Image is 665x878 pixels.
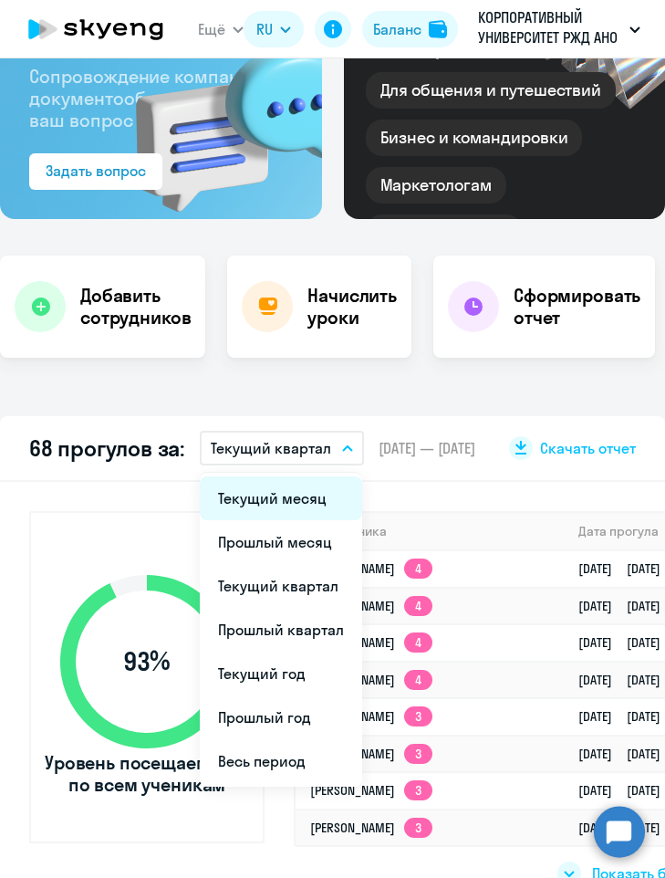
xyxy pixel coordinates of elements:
span: [DATE] — [DATE] [379,438,475,458]
div: Бизнес и командировки [366,120,583,156]
app-skyeng-badge: 3 [404,744,432,764]
app-skyeng-badge: 3 [404,818,432,838]
img: bg-img [109,14,322,219]
h4: Начислить уроки [307,285,397,329]
button: Текущий квартал [200,431,364,465]
th: Имя ученика [296,513,564,550]
button: RU [244,11,304,47]
div: Баланс [373,19,421,39]
button: КОРПОРАТИВНЫЙ УНИВЕРСИТЕТ РЖД АНО ДПО, RZD (РЖД)/ Российские железные дороги ООО_ KAM [469,7,649,51]
p: КОРПОРАТИВНЫЙ УНИВЕРСИТЕТ РЖД АНО ДПО, RZD (РЖД)/ Российские железные дороги ООО_ KAM [478,7,622,51]
span: RU [256,19,273,39]
app-skyeng-badge: 4 [404,632,432,653]
app-skyeng-badge: 3 [404,780,432,800]
button: Балансbalance [362,11,458,47]
span: Ещё [198,19,225,39]
span: Скачать отчет [540,438,636,458]
div: Для общения и путешествий [366,72,617,109]
span: Сопровождение компании + документооборот. Ответим на ваш вопрос за 5 минут! [29,65,291,131]
p: Текущий квартал [211,438,331,458]
span: Уровень посещаемости по всем ученикам [42,752,252,796]
button: Задать вопрос [29,153,162,190]
a: [PERSON_NAME]3 [310,820,432,836]
a: [PERSON_NAME]4 [310,634,432,651]
a: [PERSON_NAME]3 [310,746,432,762]
a: [PERSON_NAME]4 [310,598,432,614]
h2: 68 прогулов за: [29,434,185,462]
a: [PERSON_NAME]3 [310,708,432,725]
button: Ещё [198,11,244,47]
app-skyeng-badge: 4 [404,596,432,616]
div: IT-специалистам [366,214,523,251]
img: balance [429,20,447,38]
span: 93 % [42,647,252,676]
div: Маркетологам [366,167,506,204]
h4: Сформировать отчет [514,285,640,329]
app-skyeng-badge: 4 [404,670,432,690]
a: [PERSON_NAME]4 [310,560,432,577]
app-skyeng-badge: 3 [404,706,432,726]
app-skyeng-badge: 4 [404,559,432,579]
a: [PERSON_NAME]3 [310,782,432,799]
ul: Ещё [200,473,362,787]
a: [PERSON_NAME]4 [310,672,432,688]
div: Задать вопрос [46,161,146,181]
h4: Добавить сотрудников [80,285,191,329]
